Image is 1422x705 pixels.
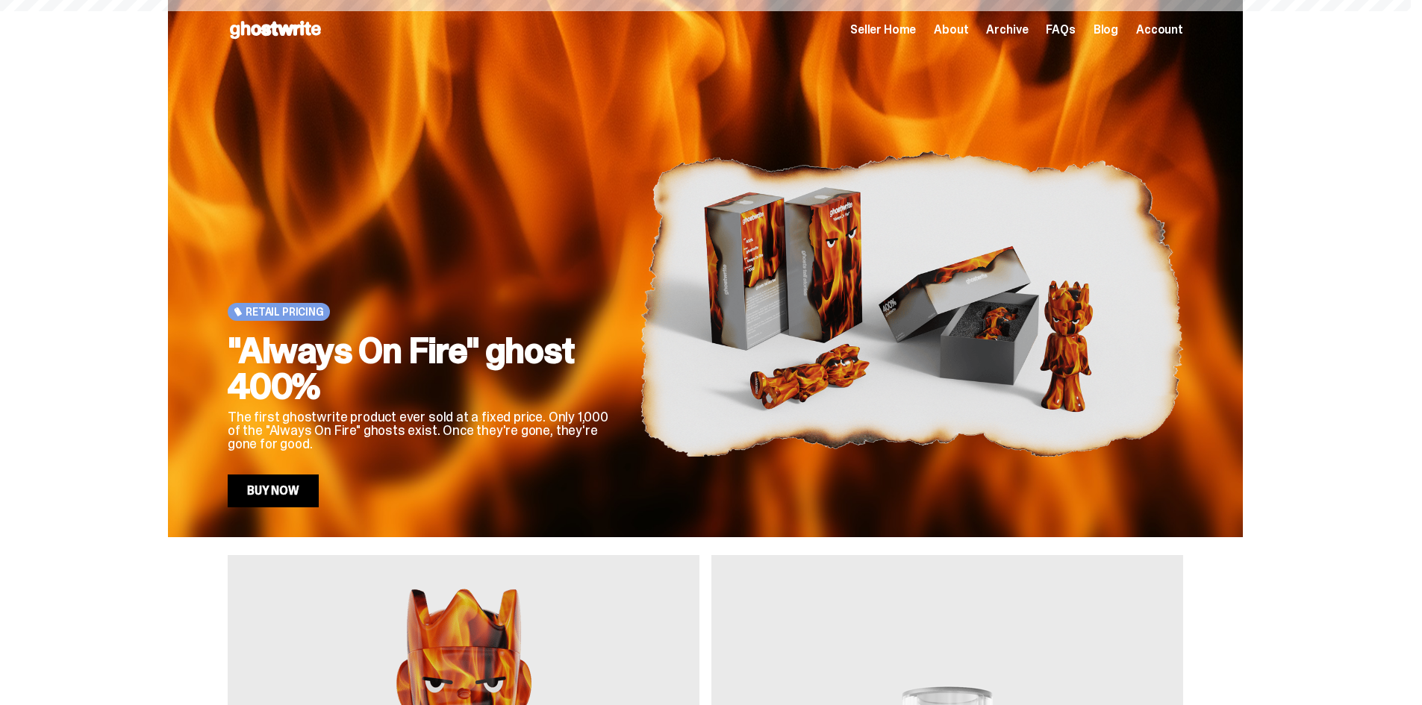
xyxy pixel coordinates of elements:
a: Blog [1094,24,1118,36]
a: Archive [986,24,1028,36]
a: Account [1136,24,1183,36]
h2: "Always On Fire" ghost 400% [228,333,616,404]
img: "Always On Fire" ghost 400% [640,100,1183,507]
span: Retail Pricing [246,306,324,318]
a: Seller Home [850,24,916,36]
a: Buy Now [228,474,319,507]
a: About [934,24,968,36]
p: The first ghostwrite product ever sold at a fixed price. Only 1,000 of the "Always On Fire" ghost... [228,410,616,451]
a: FAQs [1046,24,1075,36]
